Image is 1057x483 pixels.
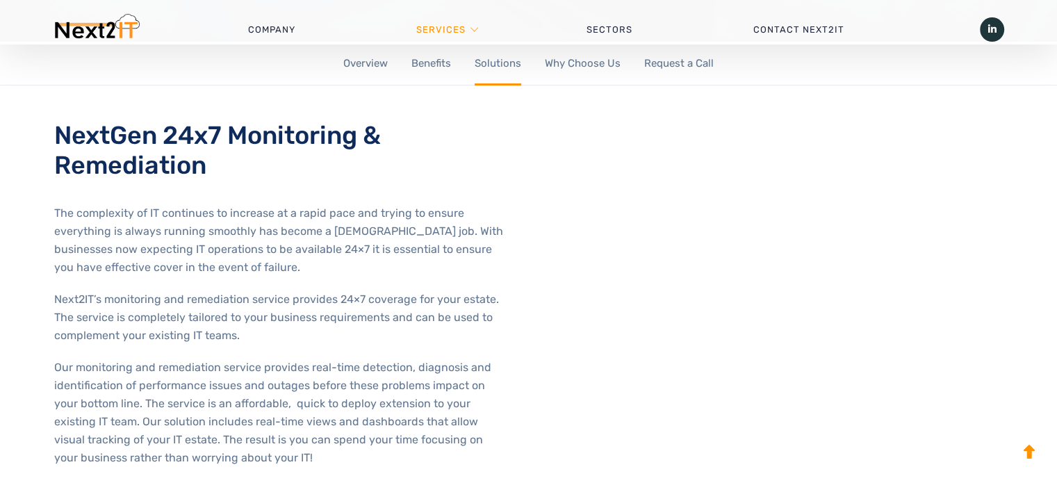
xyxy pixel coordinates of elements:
a: Overview [343,42,388,85]
a: Solutions [475,42,521,85]
a: Request a Call [644,42,714,85]
img: Next2IT [53,14,140,45]
a: Contact Next2IT [692,9,904,51]
a: Company [187,9,355,51]
a: Sectors [525,9,692,51]
a: Services [416,9,465,51]
a: Benefits [411,42,451,85]
a: Why Choose Us [545,42,621,85]
h2: NextGen 24x7 Monitoring & Remediation [54,120,508,180]
p: The complexity of IT continues to increase at a rapid pace and trying to ensure everything is alw... [54,204,508,277]
p: Our monitoring and remediation service provides real-time detection, diagnosis and identification... [54,359,508,467]
p: Next2IT’s monitoring and remediation service provides 24×7 coverage for your estate. The service ... [54,290,508,345]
